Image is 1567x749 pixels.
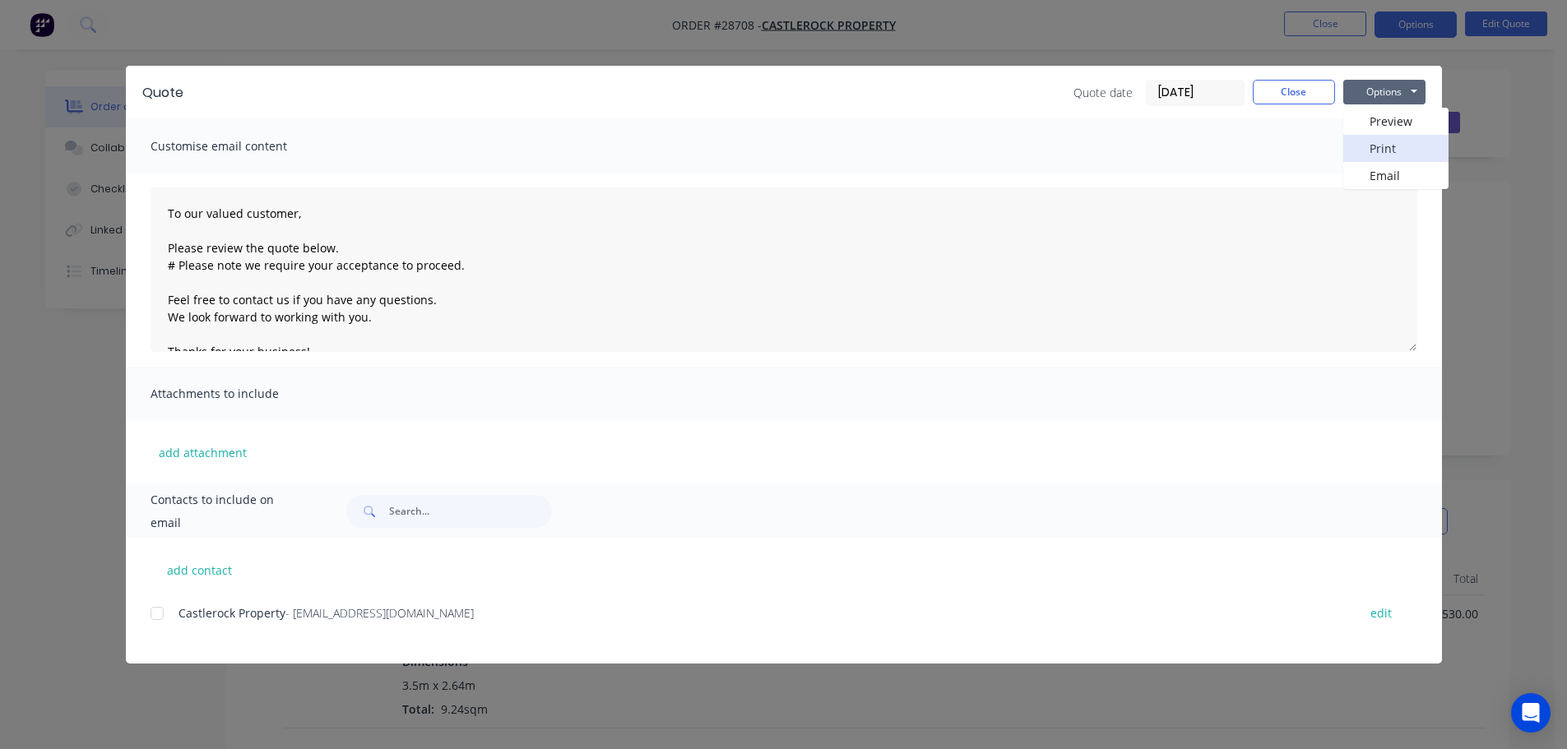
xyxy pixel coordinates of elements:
[151,488,306,534] span: Contacts to include on email
[1343,80,1426,104] button: Options
[151,382,331,405] span: Attachments to include
[285,605,474,621] span: - [EMAIL_ADDRESS][DOMAIN_NAME]
[1511,693,1551,733] div: Open Intercom Messenger
[151,440,255,465] button: add attachment
[1253,80,1335,104] button: Close
[178,605,285,621] span: Castlerock Property
[1073,84,1133,101] span: Quote date
[151,187,1417,352] textarea: To our valued customer, Please review the quote below. # Please note we require your acceptance t...
[389,495,552,528] input: Search...
[1343,162,1449,189] button: Email
[142,83,183,103] div: Quote
[151,557,249,582] button: add contact
[1343,135,1449,162] button: Print
[1361,602,1402,624] button: edit
[151,135,331,158] span: Customise email content
[1343,108,1449,135] button: Preview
